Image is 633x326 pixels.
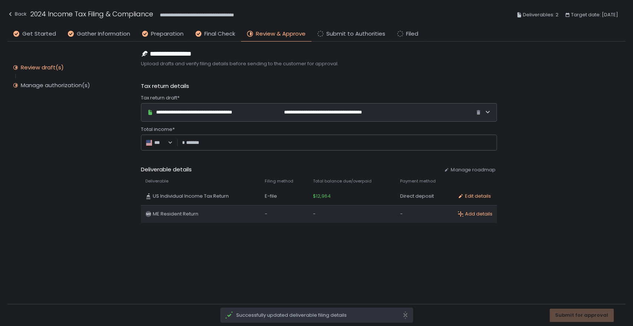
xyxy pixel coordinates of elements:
span: Preparation [151,30,184,38]
button: Back [7,9,27,21]
span: Filing method [265,178,293,184]
span: Deliverable [145,178,168,184]
span: Deliverable details [141,165,438,174]
span: Filed [406,30,418,38]
span: Gather Information [77,30,130,38]
svg: close [402,311,408,319]
span: Tax return draft* [141,95,179,101]
span: Direct deposit [400,193,434,200]
span: Total income* [141,126,175,133]
h1: 2024 Income Tax Filing & Compliance [30,9,153,19]
span: Tax return details [141,82,189,90]
input: Search for option [164,139,167,146]
span: - [400,211,403,217]
div: Back [7,10,27,19]
span: Successfully updated deliverable filing details [236,312,402,319]
span: Final Check [204,30,235,38]
button: Add details [458,211,492,217]
span: $12,964 [313,193,331,200]
span: Get Started [22,30,56,38]
button: Manage roadmap [444,167,495,173]
span: US Individual Income Tax Return [153,193,229,200]
text: ME [146,212,151,216]
div: Search for option [145,139,173,146]
div: Review draft(s) [21,64,64,71]
span: Total balance due/overpaid [313,178,372,184]
div: E-file [265,193,304,200]
span: Target date: [DATE] [571,10,618,19]
span: Manage roadmap [451,167,495,173]
span: - [313,211,316,217]
span: Upload drafts and verify filing details before sending to the customer for approval. [141,60,497,67]
div: Manage authorization(s) [21,82,90,89]
span: Payment method [400,178,436,184]
span: Deliverables: 2 [523,10,558,19]
div: - [265,211,304,217]
span: Submit to Authorities [326,30,385,38]
button: Edit details [458,193,491,200]
span: Review & Approve [256,30,306,38]
span: ME Resident Return [153,211,198,217]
